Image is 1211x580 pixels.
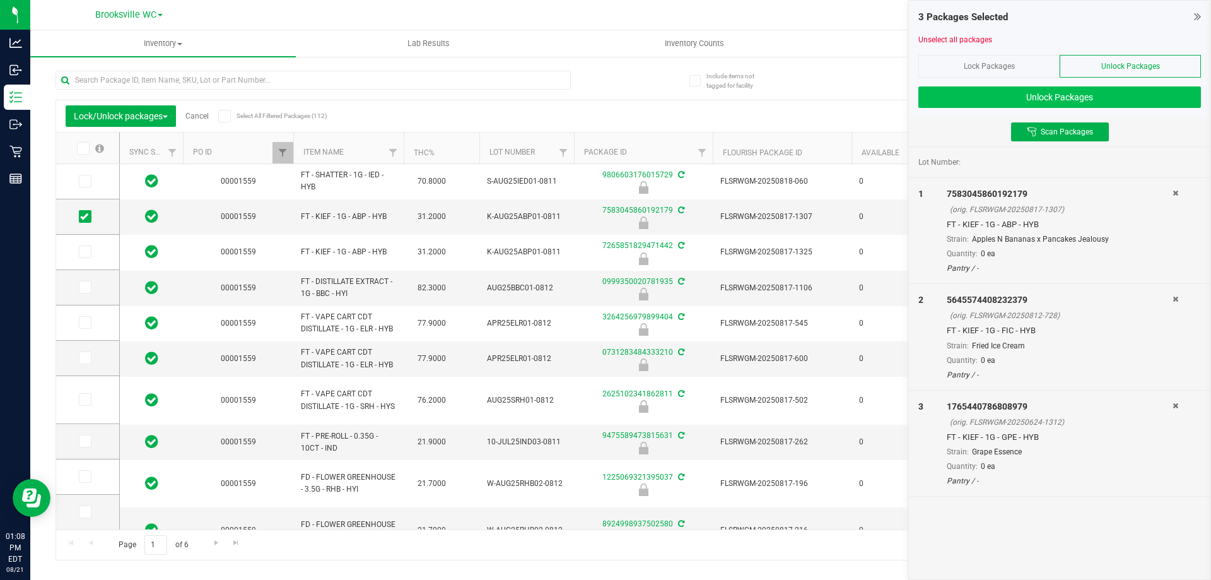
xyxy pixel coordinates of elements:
[227,535,245,552] a: Go to the last page
[981,462,995,471] span: 0 ea
[303,148,344,157] a: Item Name
[964,62,1015,71] span: Lock Packages
[602,277,673,286] a: 0999350020781935
[221,479,256,488] a: 00001559
[602,170,673,179] a: 9806603176015729
[145,475,158,492] span: In Sync
[411,433,452,451] span: 21.9000
[572,288,715,300] div: Newly Received
[145,243,158,261] span: In Sync
[9,118,22,131] inline-svg: Outbound
[859,478,907,490] span: 0
[145,521,158,539] span: In Sync
[411,391,452,410] span: 76.2000
[720,282,844,294] span: FLSRWGM-20250817-1106
[862,148,899,157] a: Available
[947,293,1173,307] div: 5645574408232379
[561,30,827,57] a: Inventory Counts
[301,211,396,223] span: FT - KIEF - 1G - ABP - HYB
[221,354,256,363] a: 00001559
[859,394,907,406] span: 0
[572,181,715,194] div: Newly Received
[221,437,256,446] a: 00001559
[692,142,713,163] a: Filter
[487,436,566,448] span: 10-JUL25IND03-0811
[221,247,256,256] a: 00001559
[648,38,741,49] span: Inventory Counts
[918,157,961,168] span: Lot Number:
[145,279,158,297] span: In Sync
[411,208,452,226] span: 31.2000
[950,204,1173,215] div: (orig. FLSRWGM-20250817-1307)
[30,38,296,49] span: Inventory
[602,348,673,357] a: 0731283484333210
[145,350,158,367] span: In Sync
[947,475,1173,487] div: Pantry / -
[602,241,673,250] a: 7265851829471442
[145,172,158,190] span: In Sync
[411,475,452,493] span: 21.7000
[9,91,22,104] inline-svg: Inventory
[720,524,844,536] span: FLSRWGM-20250817-216
[947,263,1173,274] div: Pantry / -
[390,38,467,49] span: Lab Results
[859,353,907,365] span: 0
[30,30,296,57] a: Inventory
[9,172,22,185] inline-svg: Reports
[676,170,684,179] span: Sync from Compliance System
[602,389,673,398] a: 2625102341862811
[237,112,300,119] span: Select All Filtered Packages (112)
[859,317,907,329] span: 0
[947,218,1173,231] div: FT - KIEF - 1G - ABP - HYB
[972,235,1109,244] span: Apples N Bananas x Pancakes Jealousy
[947,341,969,350] span: Strain:
[301,169,396,193] span: FT - SHATTER - 1G - IED - HYB
[411,521,452,540] span: 21.7000
[676,241,684,250] span: Sync from Compliance System
[9,64,22,76] inline-svg: Inbound
[859,246,907,258] span: 0
[859,524,907,536] span: 0
[859,211,907,223] span: 0
[950,417,1173,428] div: (orig. FLSRWGM-20250624-1312)
[918,35,992,44] a: Unselect all packages
[859,282,907,294] span: 0
[487,317,566,329] span: APR25ELR01-0812
[1101,62,1160,71] span: Unlock Packages
[301,346,396,370] span: FT - VAPE CART CDT DISTILLATE - 1G - ELR - HYB
[972,341,1025,350] span: Fried Ice Cream
[602,473,673,482] a: 1225069321395037
[66,105,176,127] button: Lock/Unlock packages
[676,473,684,482] span: Sync from Compliance System
[301,430,396,454] span: FT - PRE-ROLL - 0.35G - 10CT - IND
[947,369,1173,381] div: Pantry / -
[221,319,256,328] a: 00001559
[602,206,673,215] a: 7583045860192179
[572,400,715,413] div: Newly Received
[145,433,158,451] span: In Sync
[720,317,844,329] span: FLSRWGM-20250817-545
[1041,127,1093,137] span: Scan Packages
[1011,122,1109,141] button: Scan Packages
[301,519,396,543] span: FD - FLOWER GREENHOUSE - 3.5G - RHB - HYI
[947,462,978,471] span: Quantity:
[706,71,769,90] span: Include items not tagged for facility
[602,312,673,321] a: 3264256979899404
[487,282,566,294] span: AUG25BBC01-0812
[9,37,22,49] inline-svg: Analytics
[411,172,452,191] span: 70.8000
[145,208,158,225] span: In Sync
[947,400,1173,413] div: 1765440786808979
[221,526,256,535] a: 00001559
[676,431,684,440] span: Sync from Compliance System
[676,389,684,398] span: Sync from Compliance System
[723,148,802,157] a: Flourish Package ID
[720,175,844,187] span: FLSRWGM-20250818-060
[13,479,50,517] iframe: Resource center
[411,314,452,333] span: 77.9000
[221,283,256,292] a: 00001559
[487,175,566,187] span: S-AUG25IED01-0811
[95,9,156,20] span: Brooksville WC
[981,356,995,365] span: 0 ea
[602,519,673,528] a: 8924998937502580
